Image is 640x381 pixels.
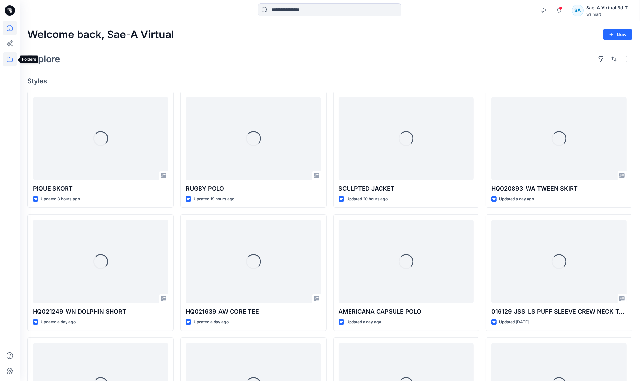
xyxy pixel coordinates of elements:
p: Updated [DATE] [499,319,529,326]
h2: Explore [27,54,60,64]
p: AMERICANA CAPSULE POLO [339,307,474,316]
p: Updated 19 hours ago [194,196,234,203]
p: Updated a day ago [347,319,381,326]
p: Updated a day ago [194,319,229,326]
div: Walmart [586,12,632,17]
p: SCULPTED JACKET [339,184,474,193]
button: New [603,29,632,40]
h4: Styles [27,77,632,85]
div: Sae-A Virtual 3d Team [586,4,632,12]
p: Updated a day ago [499,196,534,203]
p: Updated a day ago [41,319,76,326]
div: SA [572,5,584,16]
p: PIQUE SKORT [33,184,168,193]
p: Updated 20 hours ago [347,196,388,203]
p: 016129_JSS_LS PUFF SLEEVE CREW NECK TOP [491,307,627,316]
p: HQ020893_WA TWEEN SKIRT [491,184,627,193]
h2: Welcome back, Sae-A Virtual [27,29,174,41]
p: Updated 3 hours ago [41,196,80,203]
p: RUGBY POLO [186,184,321,193]
p: HQ021249_WN DOLPHIN SHORT [33,307,168,316]
p: HQ021639_AW CORE TEE [186,307,321,316]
